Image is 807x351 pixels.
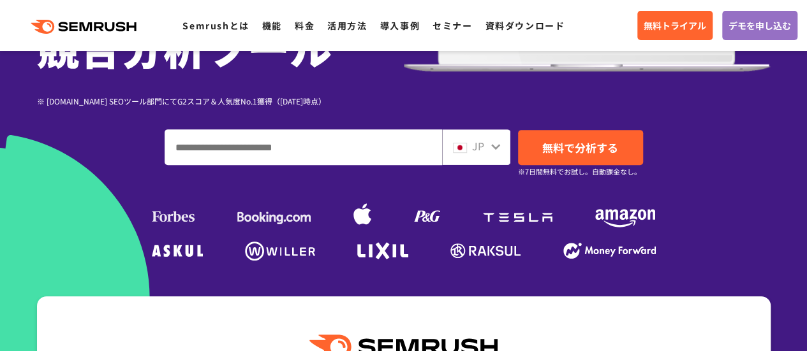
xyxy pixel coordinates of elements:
[327,19,367,32] a: 活用方法
[165,130,441,164] input: ドメイン、キーワードまたはURLを入力してください
[518,130,643,165] a: 無料で分析する
[518,166,641,178] small: ※7日間無料でお試し。自動課金なし。
[722,11,797,40] a: デモを申し込む
[472,138,484,154] span: JP
[380,19,420,32] a: 導入事例
[542,140,618,155] span: 無料で分析する
[644,18,706,32] span: 無料トライアル
[262,19,282,32] a: 機能
[37,95,404,107] div: ※ [DOMAIN_NAME] SEOツール部門にてG2スコア＆人気度No.1獲得（[DATE]時点）
[182,19,249,32] a: Semrushとは
[637,11,713,40] a: 無料トライアル
[295,19,315,32] a: 料金
[485,19,565,32] a: 資料ダウンロード
[433,19,472,32] a: セミナー
[729,18,791,32] span: デモを申し込む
